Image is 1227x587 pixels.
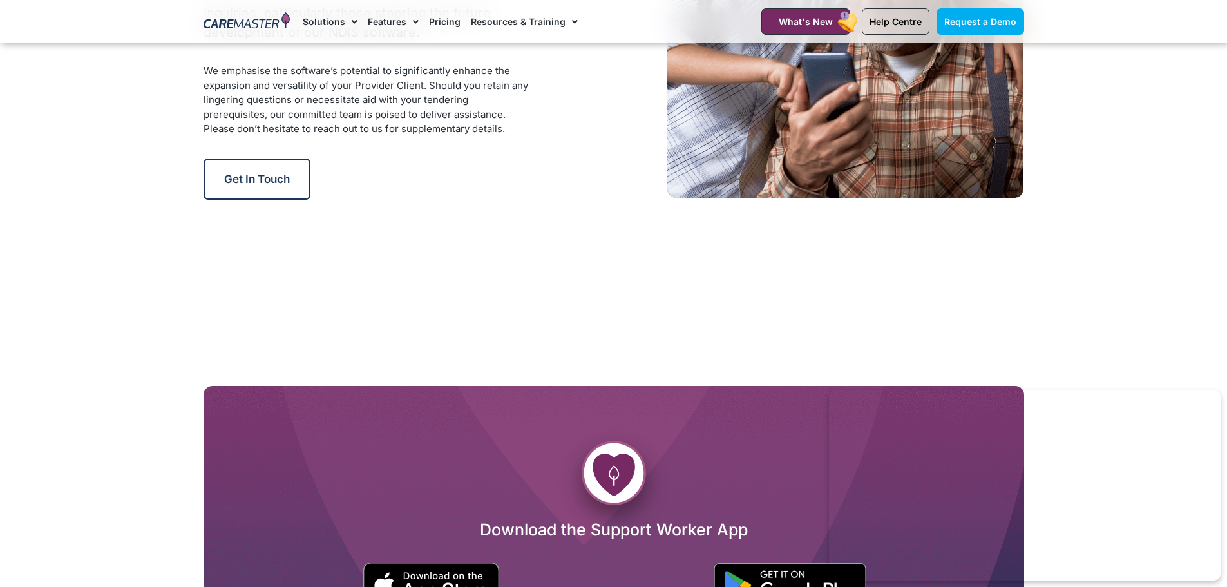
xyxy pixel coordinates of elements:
[204,12,290,32] img: CareMaster Logo
[224,173,290,186] span: Get in Touch
[204,64,528,135] span: We emphasise the software’s potential to significantly enhance the expansion and versatility of y...
[944,16,1016,27] span: Request a Demo
[761,8,850,35] a: What's New
[204,519,1024,540] h2: Download the Support Worker App
[829,390,1221,581] iframe: Popup CTA
[779,16,833,27] span: What's New
[937,8,1024,35] a: Request a Demo
[870,16,922,27] span: Help Centre
[862,8,929,35] a: Help Centre
[204,159,310,200] a: Get in Touch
